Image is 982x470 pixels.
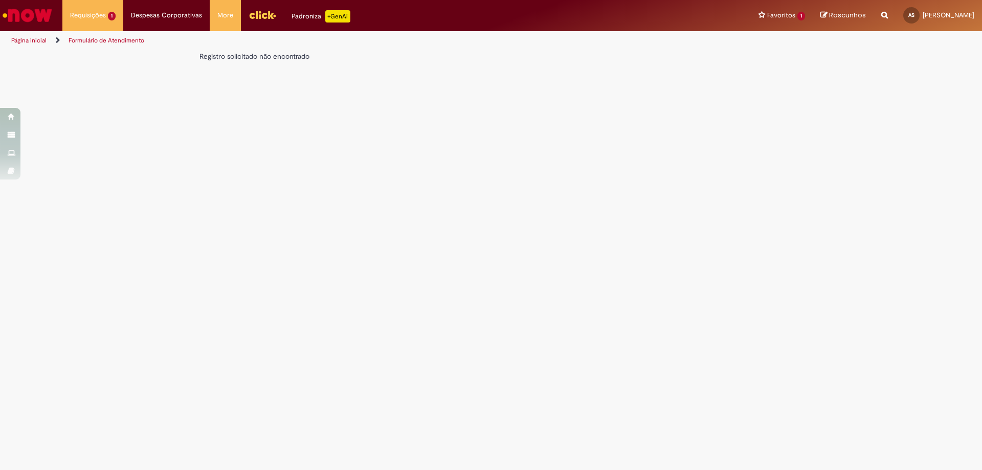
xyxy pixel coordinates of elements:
[908,12,914,18] span: AS
[249,7,276,23] img: click_logo_yellow_360x200.png
[11,36,47,44] a: Página inicial
[923,11,974,19] span: [PERSON_NAME]
[70,10,106,20] span: Requisições
[69,36,144,44] a: Formulário de Atendimento
[108,12,116,20] span: 1
[767,10,795,20] span: Favoritos
[797,12,805,20] span: 1
[131,10,202,20] span: Despesas Corporativas
[1,5,54,26] img: ServiceNow
[829,10,866,20] span: Rascunhos
[820,11,866,20] a: Rascunhos
[199,51,633,61] div: Registro solicitado não encontrado
[217,10,233,20] span: More
[8,31,647,50] ul: Trilhas de página
[292,10,350,23] div: Padroniza
[325,10,350,23] p: +GenAi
